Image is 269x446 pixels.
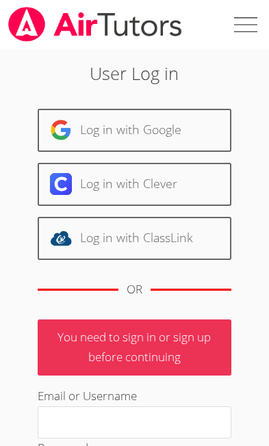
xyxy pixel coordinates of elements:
img: airtutors_banner-c4298cdbf04f3fff15de1276eac7730deb9818008684d7c2e4769d2f7ddbe033.png [7,7,183,42]
h2: User Log in [38,60,231,86]
label: Email or Username [38,388,137,404]
img: google-logo-50288ca7cdecda66e5e0955fdab243c47b7ad437acaf1139b6f446037453330a.svg [50,119,72,141]
div: OR [127,280,142,300]
a: Log in with Clever [38,163,231,206]
img: classlink-logo-d6bb404cc1216ec64c9a2012d9dc4662098be43eaf13dc465df04b49fa7ab582.svg [50,227,72,249]
img: clever-logo-6eab21bc6e7a338710f1a6ff85c0baf02591cd810cc4098c63d3a4b26e2feb20.svg [50,173,72,195]
p: You need to sign in or sign up before continuing [38,319,231,376]
a: Log in with Google [38,109,231,152]
a: Log in with ClassLink [38,217,231,260]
